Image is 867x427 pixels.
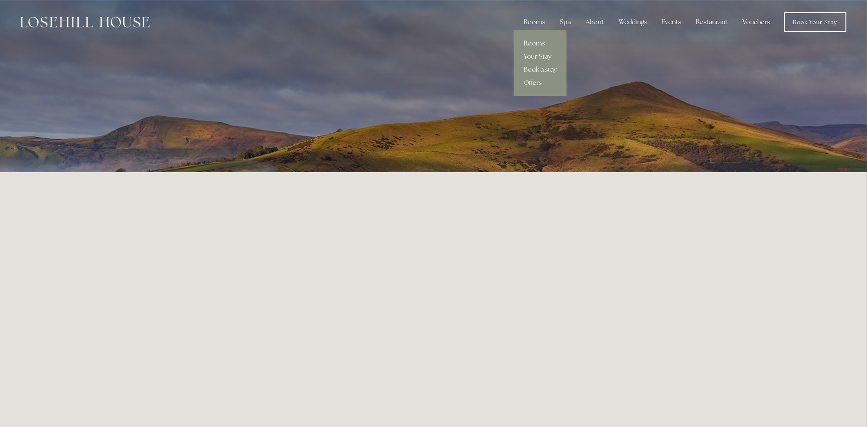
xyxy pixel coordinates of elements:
[784,12,847,32] a: Book Your Stay
[612,14,654,30] div: Weddings
[517,14,552,30] div: Rooms
[553,14,577,30] div: Spa
[690,14,735,30] div: Restaurant
[736,14,777,30] a: Vouchers
[20,17,150,27] img: Losehill House
[655,14,688,30] div: Events
[514,50,567,63] a: Your Stay
[514,37,567,50] a: Rooms
[514,76,567,89] a: Offers
[514,63,567,76] a: Book a stay
[579,14,611,30] div: About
